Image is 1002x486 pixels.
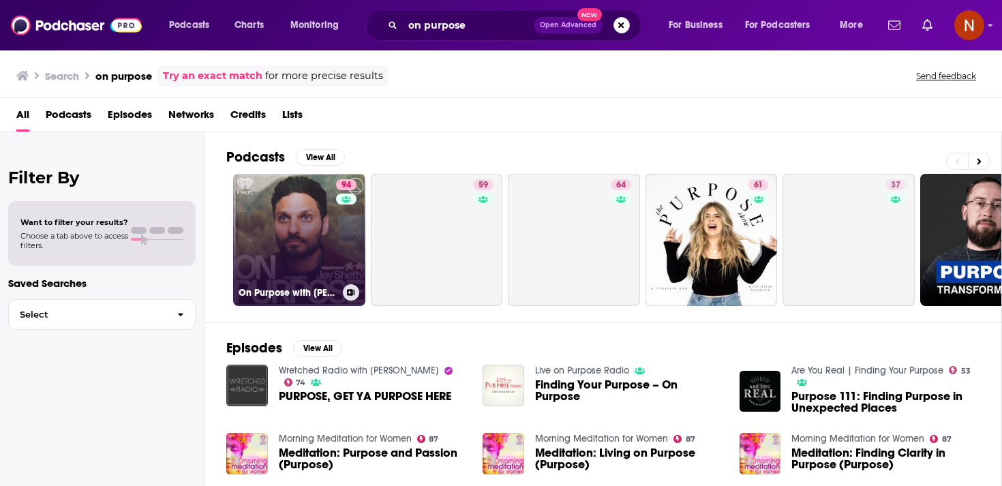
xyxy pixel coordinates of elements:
a: Purpose 111: Finding Purpose in Unexpected Places [791,391,980,414]
h3: on purpose [95,70,152,82]
button: open menu [160,14,227,36]
a: 87 [417,435,439,443]
h3: Search [45,70,79,82]
span: PURPOSE, GET YA PURPOSE HERE [279,391,451,402]
a: Morning Meditation for Women [791,433,924,444]
a: Live on Purpose Radio [535,365,629,376]
a: Morning Meditation for Women [535,433,668,444]
span: 74 [296,380,305,386]
span: 87 [686,436,695,442]
h2: Episodes [226,339,282,356]
span: For Podcasters [745,16,810,35]
span: for more precise results [265,68,383,84]
a: 61 [748,179,768,190]
a: 87 [930,435,952,443]
a: PodcastsView All [226,149,345,166]
img: User Profile [954,10,984,40]
span: New [577,8,602,21]
a: Credits [230,104,266,132]
a: EpisodesView All [226,339,342,356]
a: Episodes [108,104,152,132]
a: Morning Meditation for Women [279,433,412,444]
a: All [16,104,29,132]
span: 64 [616,179,626,192]
a: 94On Purpose with [PERSON_NAME] [233,174,365,306]
a: 64 [611,179,631,190]
a: Wretched Radio with Todd Friel [279,365,439,376]
button: Send feedback [912,70,980,82]
img: Podchaser - Follow, Share and Rate Podcasts [11,12,142,38]
a: Are You Real | Finding Your Purpose [791,365,943,376]
h2: Filter By [8,168,196,187]
button: Show profile menu [954,10,984,40]
span: 94 [341,179,351,192]
img: Purpose 111: Finding Purpose in Unexpected Places [740,371,781,412]
a: 37 [885,179,906,190]
a: 59 [473,179,494,190]
span: Podcasts [169,16,209,35]
a: Meditation: Living on Purpose (Purpose) [535,447,723,470]
a: 87 [673,435,695,443]
span: 59 [479,179,488,192]
div: Search podcasts, credits, & more... [378,10,654,41]
button: Open AdvancedNew [534,17,603,33]
span: More [840,16,863,35]
span: Open Advanced [540,22,596,29]
input: Search podcasts, credits, & more... [403,14,534,36]
button: open menu [659,14,740,36]
span: Monitoring [290,16,339,35]
p: Saved Searches [8,277,196,290]
a: Networks [168,104,214,132]
a: 37 [783,174,915,306]
a: 74 [284,378,306,386]
span: Charts [234,16,264,35]
a: Meditation: Purpose and Passion (Purpose) [279,447,467,470]
a: 59 [371,174,503,306]
h2: Podcasts [226,149,285,166]
span: 87 [429,436,438,442]
span: Logged in as AdelNBM [954,10,984,40]
span: Select [9,310,166,319]
span: Want to filter your results? [20,217,128,227]
a: 61 [646,174,778,306]
a: 53 [949,366,971,374]
a: Show notifications dropdown [883,14,906,37]
button: View All [293,340,342,356]
img: Meditation: Purpose and Passion (Purpose) [226,433,268,474]
button: open menu [830,14,880,36]
img: Finding Your Purpose – On Purpose [483,365,524,406]
a: 94 [336,179,356,190]
button: open menu [736,14,830,36]
span: Choose a tab above to access filters. [20,231,128,250]
span: For Business [669,16,723,35]
a: PURPOSE, GET YA PURPOSE HERE [226,365,268,406]
span: 37 [891,179,900,192]
button: open menu [281,14,356,36]
a: Podcasts [46,104,91,132]
a: Finding Your Purpose – On Purpose [535,379,723,402]
a: Meditation: Finding Clarity in Purpose (Purpose) [791,447,980,470]
span: Lists [282,104,303,132]
button: View All [296,149,345,166]
a: Charts [226,14,272,36]
img: Meditation: Living on Purpose (Purpose) [483,433,524,474]
img: Meditation: Finding Clarity in Purpose (Purpose) [740,433,781,474]
a: 64 [508,174,640,306]
h3: On Purpose with [PERSON_NAME] [239,287,337,299]
span: 87 [942,436,952,442]
a: Show notifications dropdown [917,14,938,37]
a: Try an exact match [163,68,262,84]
